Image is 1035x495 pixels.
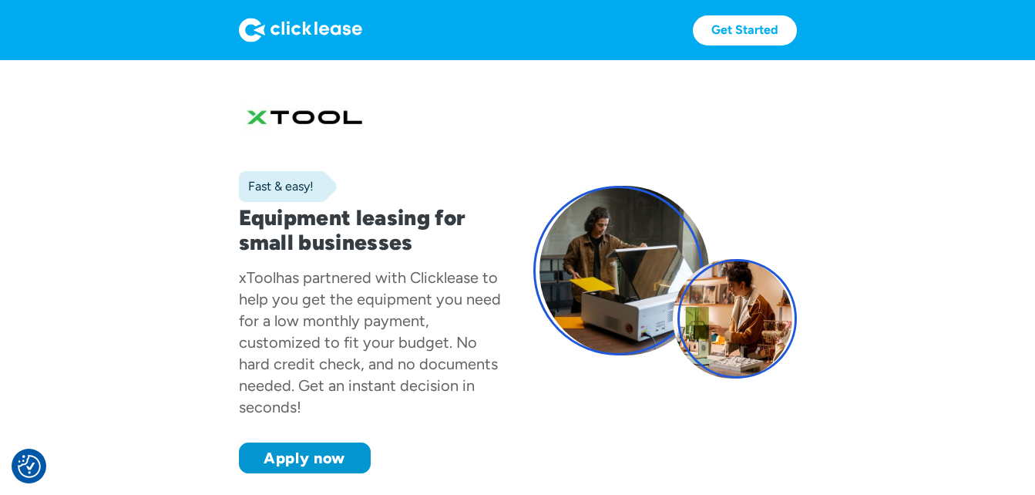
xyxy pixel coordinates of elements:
a: Get Started [693,15,797,45]
a: Apply now [239,443,371,473]
button: Consent Preferences [18,455,41,478]
h1: Equipment leasing for small businesses [239,205,502,254]
img: Revisit consent button [18,455,41,478]
div: Fast & easy! [239,179,314,194]
div: has partnered with Clicklease to help you get the equipment you need for a low monthly payment, c... [239,268,501,416]
div: xTool [239,268,276,287]
img: Logo [239,18,362,42]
